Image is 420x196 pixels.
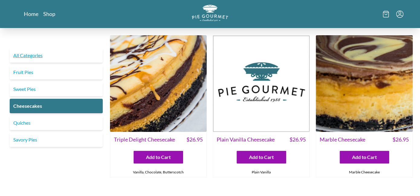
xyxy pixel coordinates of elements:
[316,35,413,132] img: Marble Cheesecake
[114,135,175,144] span: Triple Delight Cheesecake
[110,167,207,177] div: Vanilla, Chocolate, Butterscotch
[393,135,409,144] span: $ 26.95
[396,11,403,18] button: Menu
[10,132,103,147] a: Savory Pies
[237,151,286,163] button: Add to Cart
[24,10,38,17] a: Home
[217,135,274,144] span: Plain Vanilla Cheesecake
[289,135,306,144] span: $ 26.95
[340,151,389,163] button: Add to Cart
[10,99,103,113] a: Cheesecakes
[192,5,228,21] img: logo
[43,10,55,17] a: Shop
[134,151,183,163] button: Add to Cart
[213,167,309,177] div: Plain Vanilla
[316,167,412,177] div: Marble Cheesecake
[10,82,103,96] a: Sweet Pies
[352,154,377,161] span: Add to Cart
[320,135,365,144] span: Marble Cheesecake
[146,154,171,161] span: Add to Cart
[213,35,310,132] img: Plain Vanilla Cheesecake
[249,154,274,161] span: Add to Cart
[110,35,207,132] img: Triple Delight Cheesecake
[192,5,228,23] a: Logo
[10,116,103,130] a: Quiches
[10,65,103,79] a: Fruit Pies
[10,48,103,63] a: All Categories
[186,135,203,144] span: $ 26.95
